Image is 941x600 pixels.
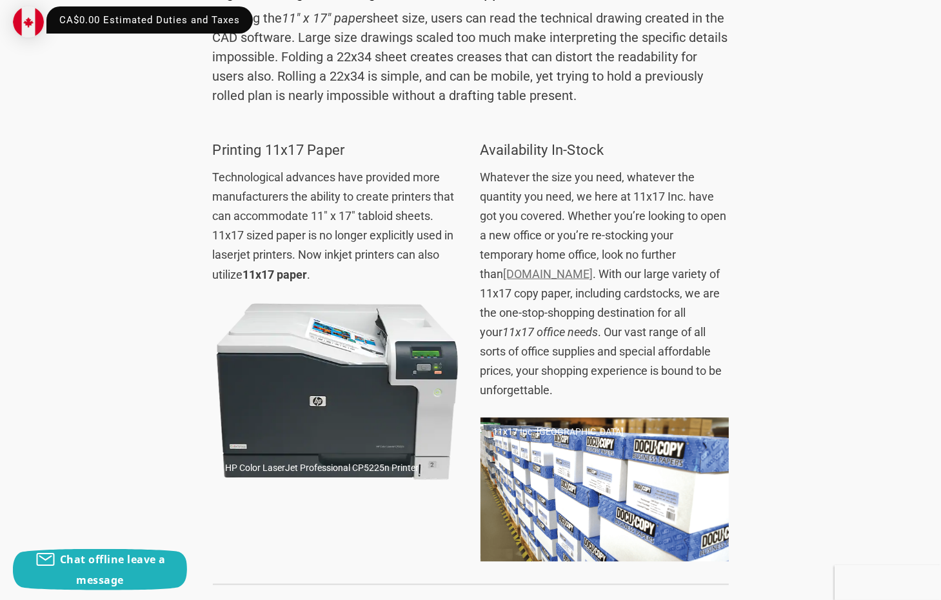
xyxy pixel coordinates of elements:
[213,10,728,103] span: By using the sheet size, users can read the technical drawing created in the CAD software. Large ...
[480,170,727,397] span: .
[213,228,454,281] span: 11x17 sized paper is no longer explicitly used in laserjet printers. Now inkjet printers can also...
[835,565,941,600] iframe: Google Customer Reviews
[282,9,367,26] em: 11" x 17" paper
[13,549,187,590] button: Chat offline leave a message
[13,6,44,37] img: duty and tax information for Canada
[480,414,729,565] img: Pallets of 11x17 copy paper
[213,142,345,158] span: Printing 11x17 Paper
[504,267,593,281] a: [DOMAIN_NAME]
[243,266,308,282] strong: 11x17 paper
[46,6,253,34] div: CA$0.00 Estimated Duties and Taxes
[213,298,461,486] img: 11x17 printer
[60,552,166,587] span: Chat offline leave a message
[480,170,727,397] span: Whatever the size you need, whatever the quantity you need, we here at 11x17 Inc. have got you co...
[480,142,604,158] span: Availability In-Stock
[213,170,455,223] span: Technological advances have provided more manufacturers the ability to create printers that can a...
[503,324,599,339] em: 11x17 office needs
